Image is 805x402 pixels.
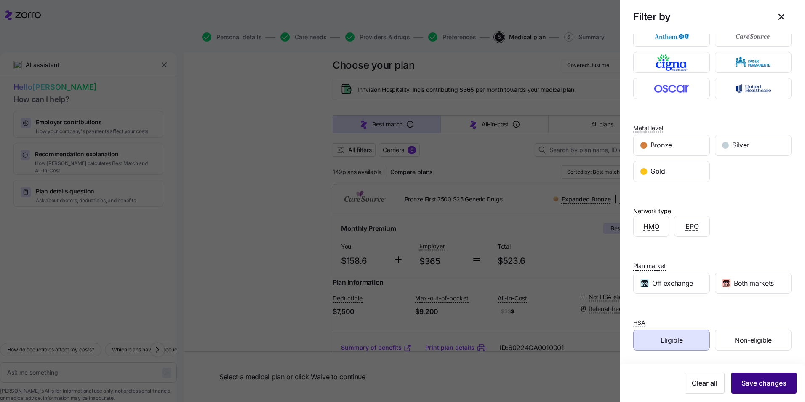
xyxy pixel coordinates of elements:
h1: Filter by [633,10,765,23]
span: Both markets [734,278,774,289]
span: Off exchange [652,278,693,289]
span: Clear all [692,378,717,388]
span: Save changes [741,378,786,388]
span: Bronze [650,140,672,150]
span: Plan market [633,262,666,270]
img: Anthem [641,28,703,45]
img: UnitedHealthcare [722,80,784,97]
div: Network type [633,206,671,216]
img: Kaiser Permanente [722,54,784,71]
span: HSA [633,319,645,327]
span: EPO [685,221,699,232]
img: Oscar [641,80,703,97]
button: Clear all [685,373,725,394]
span: HMO [643,221,659,232]
img: Cigna Healthcare [641,54,703,71]
span: Non-eligible [735,335,772,346]
button: Save changes [731,373,797,394]
span: Silver [732,140,749,150]
span: Gold [650,166,665,177]
img: CareSource [722,28,784,45]
span: Metal level [633,124,663,132]
span: Eligible [661,335,682,346]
